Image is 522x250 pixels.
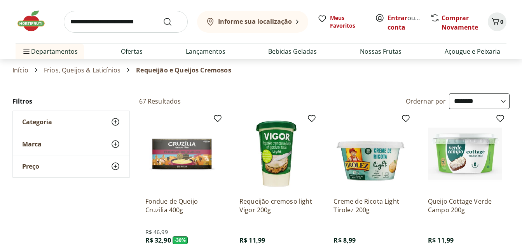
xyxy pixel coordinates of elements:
img: Requeijão cremoso light Vigor 200g [239,117,313,191]
span: - 30 % [173,236,188,244]
span: Marca [22,140,42,148]
span: R$ 8,99 [333,236,356,245]
a: Entrar [388,14,407,22]
span: 0 [500,18,503,25]
button: Carrinho [488,12,506,31]
img: Queijo Cottage Verde Campo 200g [428,117,502,191]
h2: Filtros [12,93,130,109]
button: Preço [13,155,129,177]
a: Início [12,67,28,74]
span: Preço [22,162,39,170]
span: R$ 46,99 [145,228,168,236]
button: Menu [22,42,31,61]
img: Creme de Ricota Light Tirolez 200g [333,117,407,191]
a: Fondue de Queijo Cruzilia 400g [145,197,219,214]
span: Departamentos [22,42,78,61]
span: ou [388,13,422,32]
button: Categoria [13,111,129,133]
label: Ordernar por [406,97,446,106]
b: Informe sua localização [218,17,292,26]
a: Meus Favoritos [318,14,366,30]
a: Requeijão cremoso light Vigor 200g [239,197,313,214]
span: R$ 32,90 [145,236,171,245]
a: Comprar Novamente [442,14,478,32]
span: Meus Favoritos [330,14,366,30]
a: Creme de Ricota Light Tirolez 200g [333,197,407,214]
button: Informe sua localização [197,11,308,33]
a: Ofertas [121,47,143,56]
a: Nossas Frutas [360,47,402,56]
span: Categoria [22,118,52,126]
a: Bebidas Geladas [268,47,317,56]
a: Açougue e Peixaria [445,47,500,56]
a: Queijo Cottage Verde Campo 200g [428,197,502,214]
button: Submit Search [163,17,182,26]
a: Frios, Queijos & Laticínios [44,67,120,74]
input: search [64,11,188,33]
img: Hortifruti [16,9,54,33]
span: R$ 11,99 [428,236,454,245]
h2: 67 Resultados [139,97,181,106]
img: Fondue de Queijo Cruzilia 400g [145,117,219,191]
span: Requeijão e Queijos Cremosos [136,67,231,74]
button: Marca [13,133,129,155]
span: R$ 11,99 [239,236,265,245]
a: Lançamentos [186,47,225,56]
a: Criar conta [388,14,430,32]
